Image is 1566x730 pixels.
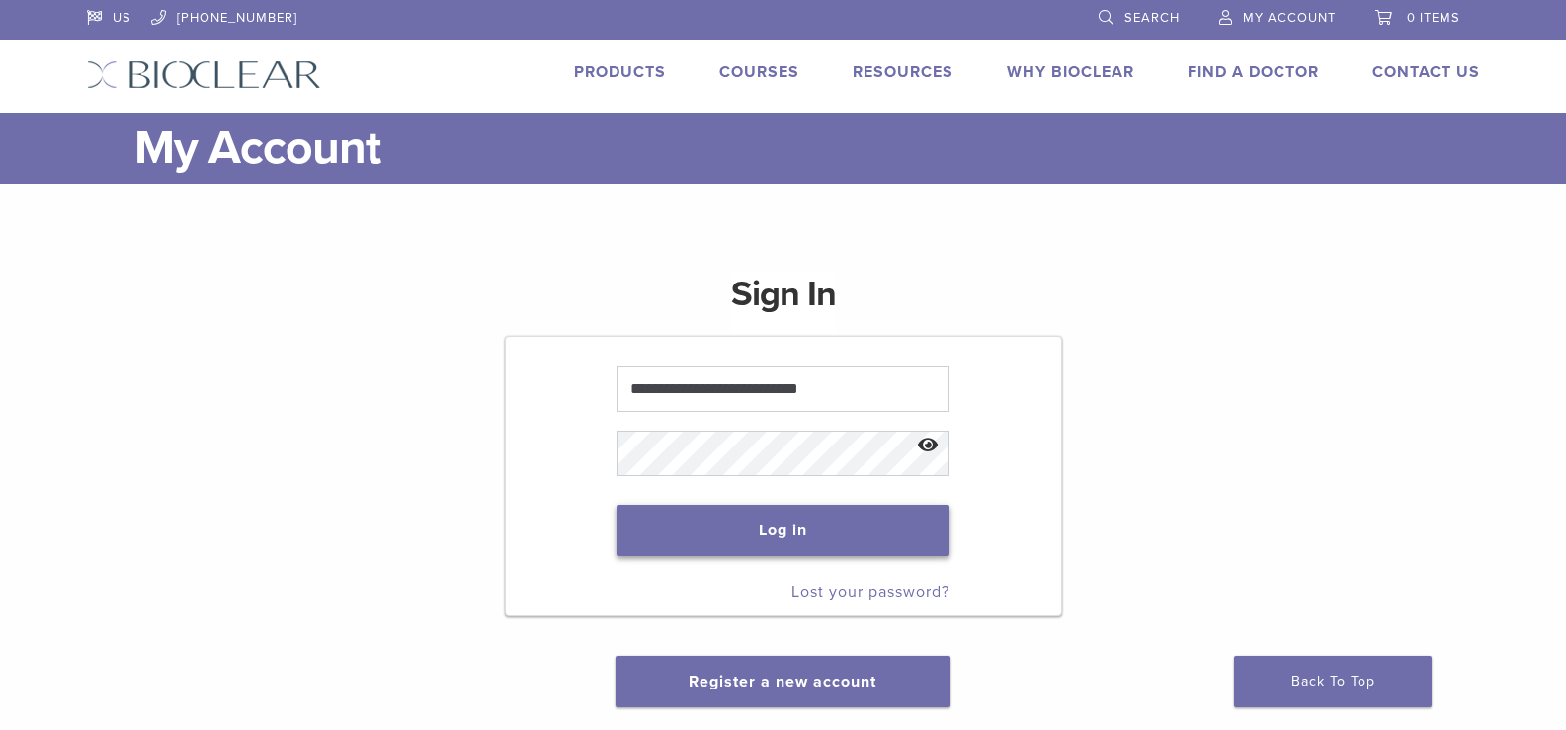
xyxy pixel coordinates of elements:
[689,672,876,691] a: Register a new account
[574,62,666,82] a: Products
[87,60,321,89] img: Bioclear
[616,656,949,707] button: Register a new account
[719,62,799,82] a: Courses
[791,582,949,602] a: Lost your password?
[1234,656,1432,707] a: Back To Top
[731,271,836,334] h1: Sign In
[1188,62,1319,82] a: Find A Doctor
[853,62,953,82] a: Resources
[134,113,1480,184] h1: My Account
[1243,10,1336,26] span: My Account
[907,421,949,471] button: Show password
[1407,10,1460,26] span: 0 items
[1372,62,1480,82] a: Contact Us
[617,505,949,556] button: Log in
[1124,10,1180,26] span: Search
[1007,62,1134,82] a: Why Bioclear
